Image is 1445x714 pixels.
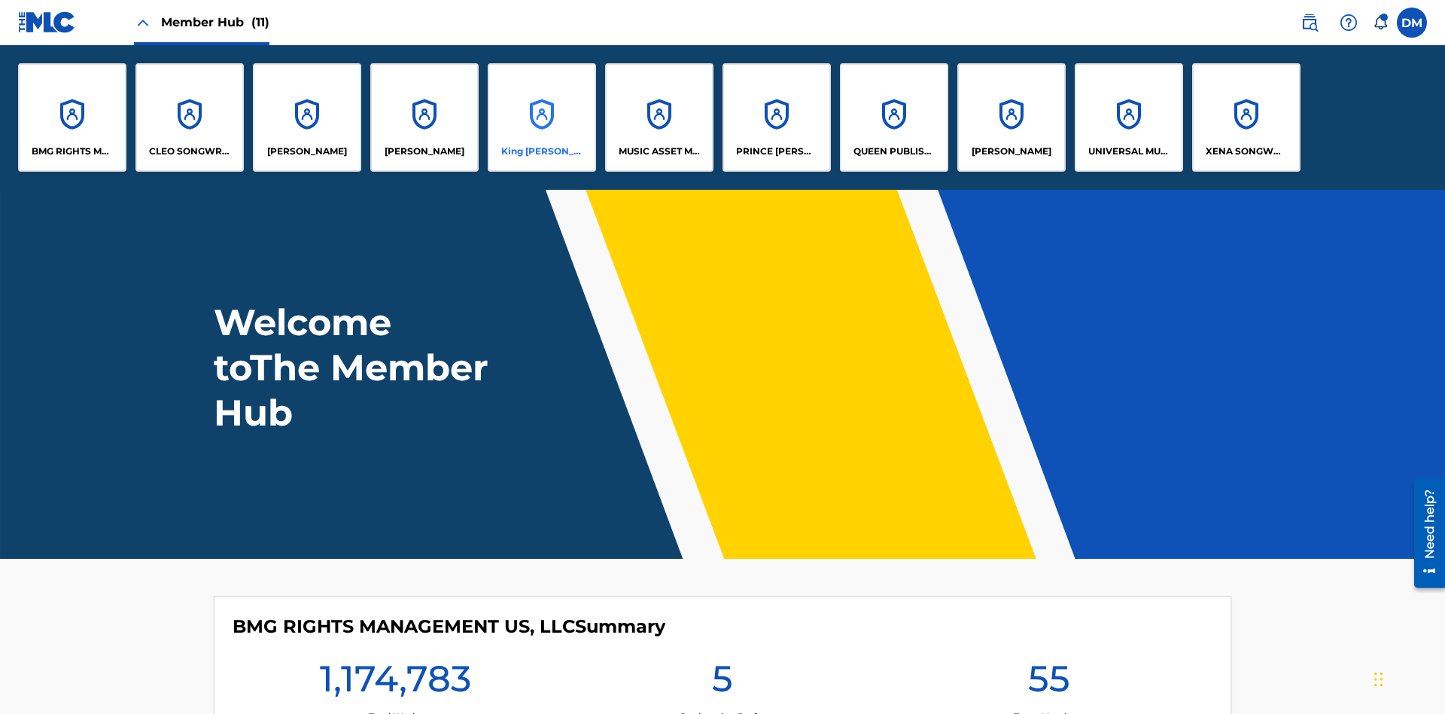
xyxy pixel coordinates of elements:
img: Close [134,14,152,32]
p: RONALD MCTESTERSON [972,145,1051,158]
iframe: Chat Widget [1370,642,1445,714]
img: help [1340,14,1358,32]
a: AccountsMUSIC ASSET MANAGEMENT (MAM) [605,63,713,172]
div: User Menu [1397,8,1427,38]
a: AccountsCLEO SONGWRITER [135,63,244,172]
img: MLC Logo [18,11,76,33]
a: AccountsXENA SONGWRITER [1192,63,1300,172]
p: MUSIC ASSET MANAGEMENT (MAM) [619,145,701,158]
p: BMG RIGHTS MANAGEMENT US, LLC [32,145,114,158]
p: UNIVERSAL MUSIC PUB GROUP [1088,145,1170,158]
p: XENA SONGWRITER [1206,145,1288,158]
p: QUEEN PUBLISHA [853,145,935,158]
p: ELVIS COSTELLO [267,145,347,158]
a: AccountsBMG RIGHTS MANAGEMENT US, LLC [18,63,126,172]
p: EYAMA MCSINGER [385,145,464,158]
a: Accounts[PERSON_NAME] [957,63,1066,172]
a: Public Search [1294,8,1325,38]
span: (11) [251,15,269,29]
img: search [1300,14,1319,32]
p: PRINCE MCTESTERSON [736,145,818,158]
h1: 1,174,783 [320,656,471,710]
a: Accounts[PERSON_NAME] [370,63,479,172]
h1: Welcome to The Member Hub [214,300,495,435]
p: CLEO SONGWRITER [149,145,231,158]
a: Accounts[PERSON_NAME] [253,63,361,172]
h1: 55 [1028,656,1070,710]
p: King McTesterson [501,145,583,158]
h4: BMG RIGHTS MANAGEMENT US, LLC [233,615,665,638]
a: AccountsKing [PERSON_NAME] [488,63,596,172]
div: Drag [1374,657,1383,702]
a: AccountsQUEEN PUBLISHA [840,63,948,172]
div: Notifications [1373,15,1388,30]
h1: 5 [712,656,733,710]
iframe: Resource Center [1403,472,1445,596]
a: AccountsUNIVERSAL MUSIC PUB GROUP [1075,63,1183,172]
a: AccountsPRINCE [PERSON_NAME] [722,63,831,172]
div: Help [1334,8,1364,38]
span: Member Hub [161,14,269,31]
